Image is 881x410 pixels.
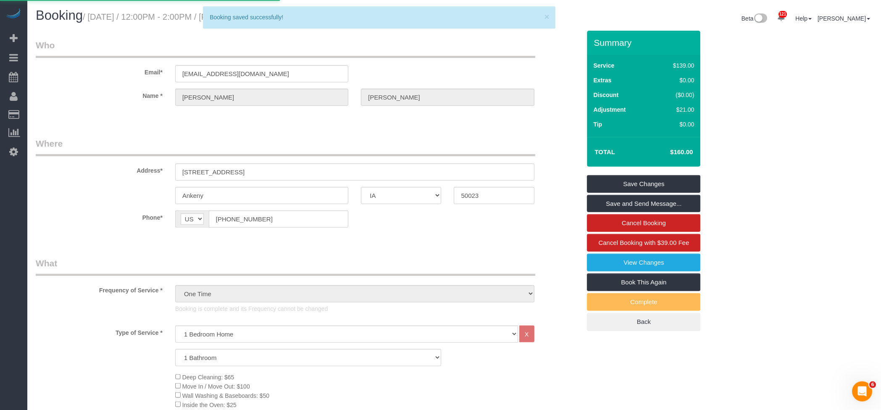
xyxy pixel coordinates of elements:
a: [PERSON_NAME] [818,15,870,22]
legend: Who [36,39,535,58]
input: Email* [175,65,348,82]
label: Tip [593,120,602,129]
a: 121 [773,8,790,27]
span: Booking [36,8,83,23]
label: Email* [29,65,169,76]
a: Back [587,313,701,331]
input: First Name* [175,89,348,106]
input: Phone* [209,210,348,228]
img: Automaid Logo [5,8,22,20]
input: Last Name* [361,89,534,106]
div: $21.00 [656,105,695,114]
label: Type of Service * [29,326,169,337]
a: Save and Send Message... [587,195,701,213]
h3: Summary [594,38,696,47]
button: × [544,12,549,21]
input: Zip Code* [454,187,534,204]
a: Beta [742,15,768,22]
a: Save Changes [587,175,701,193]
a: Help [796,15,812,22]
span: Move In / Move Out: $100 [182,383,250,390]
iframe: Intercom live chat [852,381,873,402]
span: 6 [870,381,876,388]
span: Inside the Oven: $25 [182,402,237,408]
a: Cancel Booking with $39.00 Fee [587,234,701,252]
a: View Changes [587,254,701,271]
strong: Total [595,148,615,155]
a: Book This Again [587,273,701,291]
label: Service [593,61,615,70]
label: Frequency of Service * [29,283,169,294]
img: New interface [754,13,768,24]
span: Wall Washing & Baseboards: $50 [182,392,270,399]
label: Address* [29,163,169,175]
span: Deep Cleaning: $65 [182,374,235,381]
div: Booking saved successfully! [210,13,549,21]
label: Phone* [29,210,169,222]
label: Name * [29,89,169,100]
small: / [DATE] / 12:00PM - 2:00PM / [PERSON_NAME] (AIRBNB) [83,12,308,21]
div: $139.00 [656,61,695,70]
div: ($0.00) [656,91,695,99]
div: $0.00 [656,120,695,129]
h4: $160.00 [645,149,693,156]
input: City* [175,187,348,204]
label: Adjustment [593,105,626,114]
div: $0.00 [656,76,695,84]
p: Booking is complete and its Frequency cannot be changed [175,305,535,313]
label: Extras [593,76,612,84]
legend: Where [36,137,535,156]
span: Cancel Booking with $39.00 Fee [599,239,689,246]
legend: What [36,257,535,276]
label: Discount [593,91,619,99]
span: 121 [779,11,788,18]
a: Cancel Booking [587,214,701,232]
